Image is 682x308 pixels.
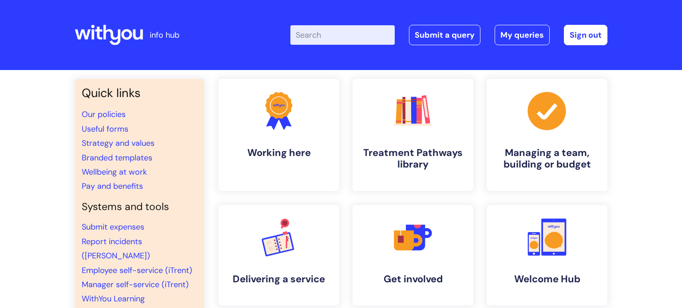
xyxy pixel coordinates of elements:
a: Strategy and values [82,138,155,148]
a: Working here [218,79,339,191]
h3: Quick links [82,86,197,100]
h4: Working here [226,147,332,159]
a: My queries [495,25,550,45]
a: Report incidents ([PERSON_NAME]) [82,236,150,261]
h4: Managing a team, building or budget [494,147,600,171]
h4: Welcome Hub [494,273,600,285]
a: Pay and benefits [82,181,143,191]
a: Delivering a service [218,205,339,305]
div: | - [290,25,607,45]
a: Sign out [564,25,607,45]
a: Useful forms [82,124,128,134]
a: Submit a query [409,25,480,45]
a: Get involved [353,205,473,305]
input: Search [290,25,395,45]
a: Our policies [82,109,126,120]
h4: Systems and tools [82,201,197,213]
a: Manager self-service (iTrent) [82,279,189,290]
h4: Get involved [360,273,466,285]
a: Wellbeing at work [82,167,147,177]
h4: Treatment Pathways library [360,147,466,171]
h4: Delivering a service [226,273,332,285]
p: info hub [150,28,179,42]
a: Treatment Pathways library [353,79,473,191]
a: Welcome Hub [487,205,607,305]
a: Managing a team, building or budget [487,79,607,191]
a: Submit expenses [82,222,144,232]
a: WithYou Learning [82,293,145,304]
a: Employee self-service (iTrent) [82,265,192,276]
a: Branded templates [82,152,152,163]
